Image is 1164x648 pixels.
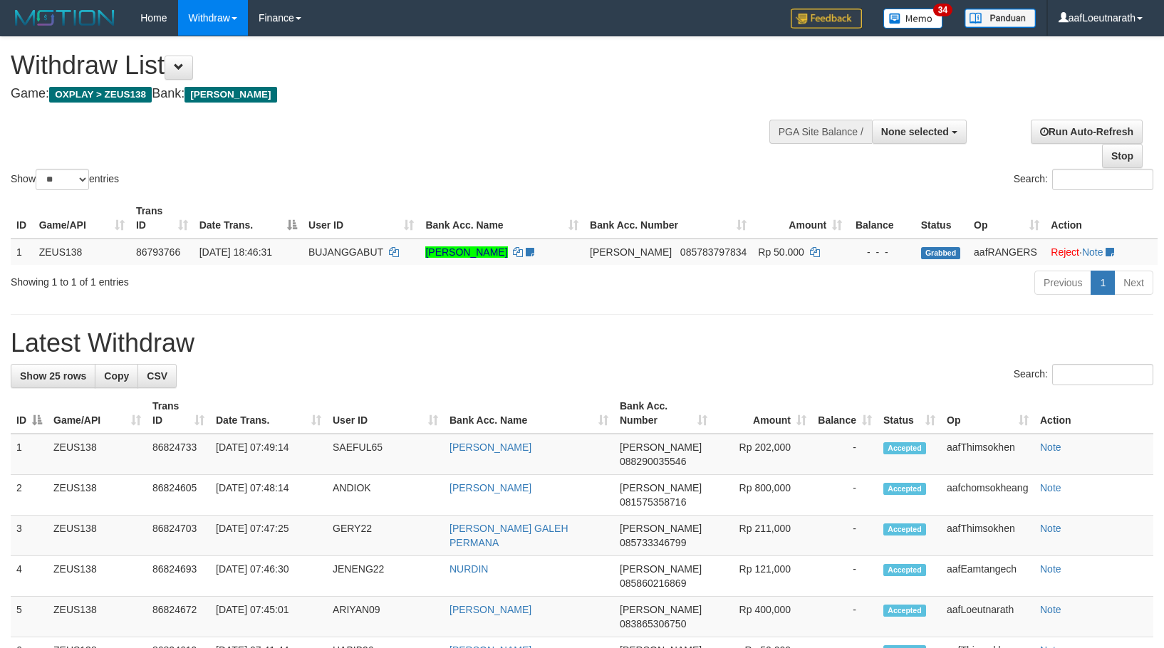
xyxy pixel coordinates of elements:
span: [PERSON_NAME] [620,441,702,453]
span: Accepted [883,564,926,576]
img: panduan.png [965,9,1036,28]
td: [DATE] 07:49:14 [210,434,327,475]
a: Next [1114,271,1153,295]
span: [PERSON_NAME] [620,604,702,615]
td: aafchomsokheang [941,475,1034,516]
td: aafLoeutnarath [941,597,1034,637]
span: Show 25 rows [20,370,86,382]
td: [DATE] 07:47:25 [210,516,327,556]
span: Copy 088290035546 to clipboard [620,456,686,467]
td: · [1045,239,1158,265]
td: 1 [11,434,48,475]
span: Accepted [883,442,926,454]
td: ZEUS138 [48,516,147,556]
a: Previous [1034,271,1091,295]
td: 1 [11,239,33,265]
td: 86824733 [147,434,210,475]
td: 4 [11,556,48,597]
a: Stop [1102,144,1143,168]
td: ZEUS138 [48,434,147,475]
a: Note [1040,563,1061,575]
td: Rp 202,000 [713,434,812,475]
h1: Latest Withdraw [11,329,1153,357]
td: aafThimsokhen [941,516,1034,556]
th: User ID: activate to sort column ascending [327,393,444,434]
td: ZEUS138 [48,475,147,516]
span: Copy 085733346799 to clipboard [620,537,686,548]
a: [PERSON_NAME] [425,246,507,258]
th: Date Trans.: activate to sort column ascending [210,393,327,434]
a: NURDIN [450,563,488,575]
th: Game/API: activate to sort column ascending [48,393,147,434]
td: aafRANGERS [968,239,1045,265]
img: MOTION_logo.png [11,7,119,28]
th: Game/API: activate to sort column ascending [33,198,130,239]
span: Accepted [883,523,926,535]
td: 3 [11,516,48,556]
a: Note [1040,523,1061,534]
span: 34 [933,4,952,16]
button: None selected [872,120,967,144]
th: Date Trans.: activate to sort column descending [194,198,303,239]
td: SAEFUL65 [327,434,444,475]
img: Button%20Memo.svg [883,9,943,28]
a: Copy [95,364,138,388]
span: OXPLAY > ZEUS138 [49,87,152,103]
div: Showing 1 to 1 of 1 entries [11,269,474,289]
span: Accepted [883,483,926,495]
th: Action [1034,393,1153,434]
label: Search: [1014,364,1153,385]
td: ARIYAN09 [327,597,444,637]
span: Copy 085860216869 to clipboard [620,578,686,589]
span: [PERSON_NAME] [620,563,702,575]
td: Rp 211,000 [713,516,812,556]
span: [PERSON_NAME] [620,482,702,493]
th: Bank Acc. Number: activate to sort column ascending [614,393,713,434]
a: Note [1040,441,1061,453]
td: [DATE] 07:45:01 [210,597,327,637]
td: Rp 800,000 [713,475,812,516]
span: Copy 083865306750 to clipboard [620,618,686,629]
th: Trans ID: activate to sort column ascending [147,393,210,434]
th: Trans ID: activate to sort column ascending [130,198,194,239]
a: Note [1040,604,1061,615]
td: - [812,556,878,597]
td: 5 [11,597,48,637]
td: Rp 400,000 [713,597,812,637]
span: Copy 081575358716 to clipboard [620,496,686,508]
select: Showentries [36,169,89,190]
td: - [812,516,878,556]
th: Balance [848,198,915,239]
th: Amount: activate to sort column ascending [713,393,812,434]
span: 86793766 [136,246,180,258]
th: Op: activate to sort column ascending [941,393,1034,434]
a: [PERSON_NAME] [450,604,531,615]
span: CSV [147,370,167,382]
th: Bank Acc. Name: activate to sort column ascending [444,393,614,434]
td: [DATE] 07:46:30 [210,556,327,597]
a: [PERSON_NAME] GALEH PERMANA [450,523,568,548]
a: [PERSON_NAME] [450,482,531,493]
span: Copy [104,370,129,382]
a: Note [1040,482,1061,493]
a: Show 25 rows [11,364,95,388]
th: Status [915,198,968,239]
a: CSV [137,364,177,388]
h1: Withdraw List [11,51,762,80]
td: Rp 121,000 [713,556,812,597]
th: Bank Acc. Number: activate to sort column ascending [584,198,752,239]
span: Rp 50.000 [758,246,804,258]
span: BUJANGGABUT [308,246,383,258]
input: Search: [1052,169,1153,190]
td: ANDIOK [327,475,444,516]
td: JENENG22 [327,556,444,597]
input: Search: [1052,364,1153,385]
td: ZEUS138 [48,597,147,637]
td: 86824703 [147,516,210,556]
a: Run Auto-Refresh [1031,120,1143,144]
th: User ID: activate to sort column ascending [303,198,420,239]
th: Balance: activate to sort column ascending [812,393,878,434]
span: [PERSON_NAME] [620,523,702,534]
td: aafEamtangech [941,556,1034,597]
td: 86824605 [147,475,210,516]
